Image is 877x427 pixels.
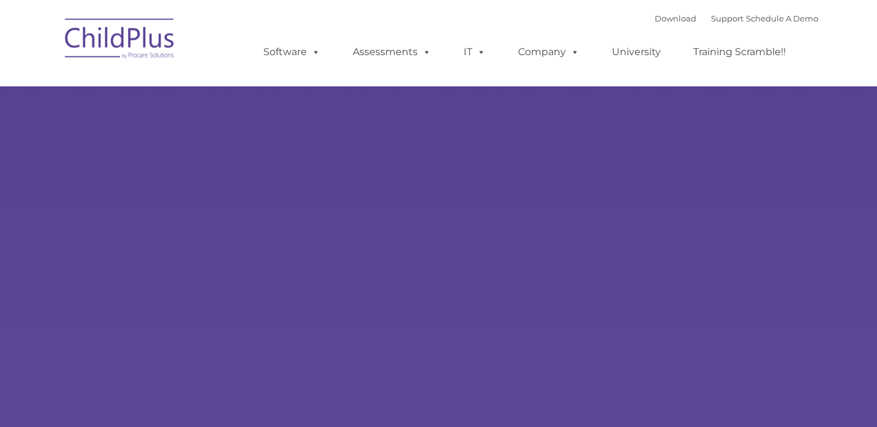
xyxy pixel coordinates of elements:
[341,40,443,64] a: Assessments
[506,40,592,64] a: Company
[681,40,798,64] a: Training Scramble!!
[600,40,673,64] a: University
[711,13,743,23] a: Support
[655,13,696,23] a: Download
[251,40,333,64] a: Software
[451,40,498,64] a: IT
[746,13,818,23] a: Schedule A Demo
[59,10,181,71] img: ChildPlus by Procare Solutions
[655,13,818,23] font: |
